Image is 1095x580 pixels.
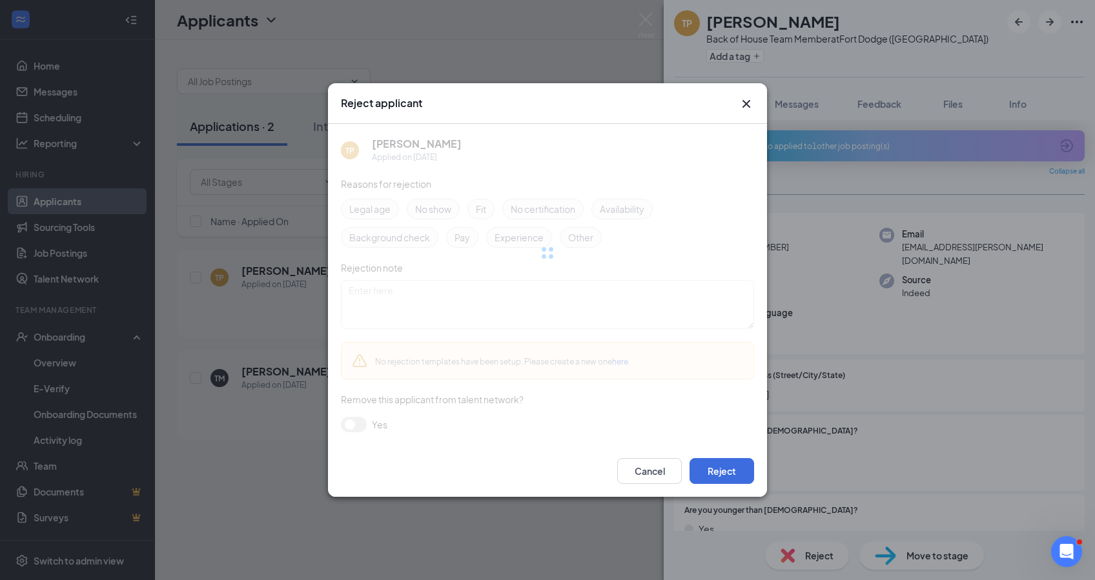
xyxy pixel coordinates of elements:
[739,96,754,112] button: Close
[341,96,422,110] h3: Reject applicant
[617,458,682,484] button: Cancel
[690,458,754,484] button: Reject
[1051,536,1082,567] iframe: Intercom live chat
[739,96,754,112] svg: Cross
